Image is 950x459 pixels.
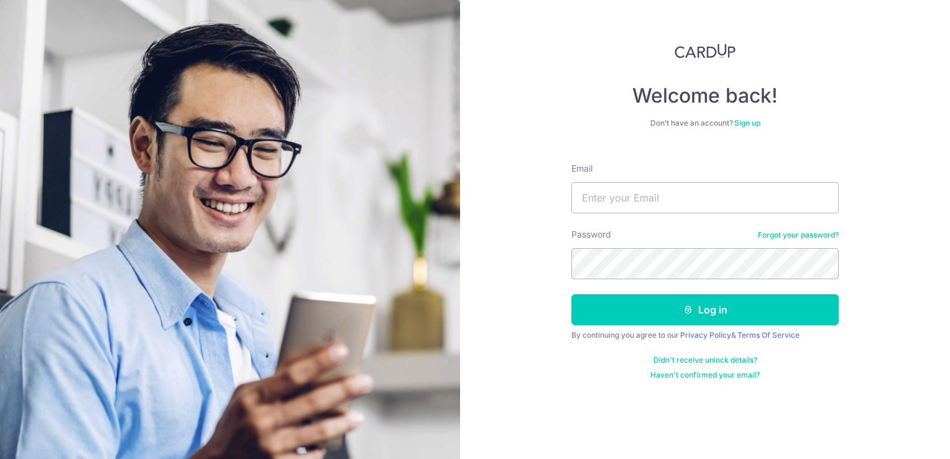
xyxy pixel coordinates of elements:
a: Didn't receive unlock details? [653,355,757,365]
a: Forgot your password? [758,230,839,240]
input: Enter your Email [571,182,839,213]
img: CardUp Logo [675,44,736,58]
a: Privacy Policy [680,330,731,340]
div: Don’t have an account? [571,118,839,128]
div: By continuing you agree to our & [571,330,839,340]
a: Sign up [734,118,760,127]
a: Haven't confirmed your email? [650,370,760,380]
label: Password [571,228,611,241]
h4: Welcome back! [571,83,839,108]
a: Terms Of Service [737,330,800,340]
button: Log in [571,294,839,325]
label: Email [571,162,593,175]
